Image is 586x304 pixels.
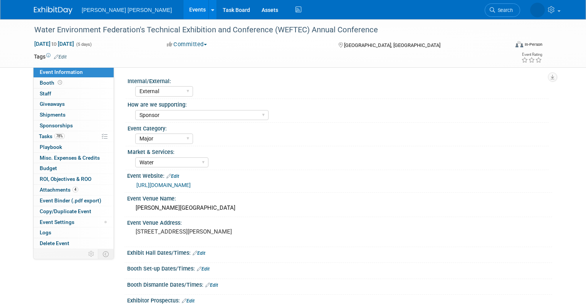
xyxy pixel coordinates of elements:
a: Booth [34,78,114,88]
a: Copy/Duplicate Event [34,206,114,217]
a: Edit [166,174,179,179]
a: Edit [193,251,205,256]
div: Event Category: [128,123,549,132]
a: Search [485,3,520,17]
div: Booth Dismantle Dates/Times: [127,279,552,289]
div: Event Format [467,40,542,52]
div: How are we supporting: [128,99,549,109]
span: Event Information [40,69,83,75]
a: Giveaways [34,99,114,109]
div: Water Environment Federation's Technical Exhibition and Conference (WEFTEC) Annual Conference [32,23,499,37]
a: Edit [54,54,67,60]
a: Event Settings [34,217,114,227]
button: Committed [164,40,210,48]
span: Shipments [40,112,65,118]
span: Event Settings [40,219,74,225]
span: [PERSON_NAME] [PERSON_NAME] [82,7,172,13]
a: Tasks78% [34,131,114,142]
span: [DATE] [DATE] [34,40,74,47]
span: 78% [54,133,65,139]
td: Toggle Event Tabs [98,249,114,259]
span: Playbook [40,144,62,150]
a: Sponsorships [34,120,114,131]
a: Playbook [34,142,114,152]
a: Edit [197,266,210,272]
div: Event Rating [521,53,542,57]
a: Shipments [34,110,114,120]
span: Giveaways [40,101,65,107]
span: Logs [40,229,51,236]
a: Logs [34,227,114,238]
span: Sponsorships [40,122,73,129]
a: Event Binder (.pdf export) [34,195,114,206]
div: Exhibit Hall Dates/Times: [127,247,552,257]
span: Misc. Expenses & Credits [40,155,100,161]
a: Delete Event [34,238,114,249]
span: Booth [40,80,64,86]
a: Edit [205,282,218,288]
span: Copy/Duplicate Event [40,208,91,214]
a: Edit [182,298,195,304]
img: Kelly Graber [530,3,545,17]
div: Booth Set-up Dates/Times: [127,263,552,273]
span: Event Binder (.pdf export) [40,197,101,204]
div: Event Venue Name: [127,193,552,202]
span: Tasks [39,133,65,139]
span: [GEOGRAPHIC_DATA], [GEOGRAPHIC_DATA] [344,42,440,48]
div: Event Venue Address: [127,217,552,227]
a: Budget [34,163,114,174]
a: Event Information [34,67,114,77]
span: Modified Layout [104,221,107,223]
td: Tags [34,53,67,60]
div: [PERSON_NAME][GEOGRAPHIC_DATA] [133,202,546,214]
a: [URL][DOMAIN_NAME] [136,182,191,188]
div: Event Website: [127,170,552,180]
td: Personalize Event Tab Strip [85,249,98,259]
div: Internal/External: [128,75,549,85]
span: Budget [40,165,57,171]
img: ExhibitDay [34,7,72,14]
a: Attachments4 [34,185,114,195]
span: (5 days) [76,42,92,47]
a: Misc. Expenses & Credits [34,153,114,163]
img: Format-Inperson.png [515,41,523,47]
a: Staff [34,89,114,99]
span: Delete Event [40,240,69,246]
span: Search [495,7,513,13]
span: Booth not reserved yet [56,80,64,85]
span: Staff [40,90,51,97]
span: Attachments [40,187,78,193]
div: In-Person [524,42,542,47]
span: to [50,41,58,47]
a: ROI, Objectives & ROO [34,174,114,184]
span: 4 [72,187,78,192]
pre: [STREET_ADDRESS][PERSON_NAME] [136,228,296,235]
span: ROI, Objectives & ROO [40,176,91,182]
div: Market & Services: [128,146,549,156]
